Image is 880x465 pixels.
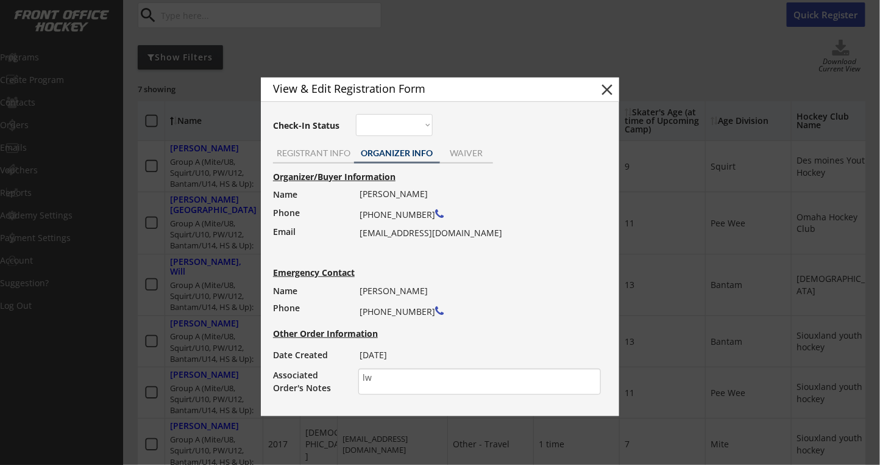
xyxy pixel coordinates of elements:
div: [PERSON_NAME] [PHONE_NUMBER] [360,283,593,322]
div: Check-In Status [273,121,342,130]
div: [DATE] [360,347,593,364]
div: [PERSON_NAME] [PHONE_NUMBER] [EMAIL_ADDRESS][DOMAIN_NAME] [360,186,593,242]
div: Name Phone [273,283,347,317]
div: Name Phone Email [273,186,347,261]
div: View & Edit Registration Form [273,83,577,94]
div: ORGANIZER INFO [354,149,440,157]
button: close [598,81,616,99]
div: Date Created [273,347,347,364]
div: REGISTRANT INFO [273,149,354,157]
div: Emergency Contact [273,269,366,277]
div: Associated Order's Notes [273,369,347,394]
div: Other Order Information [273,330,613,338]
div: Organizer/Buyer Information [273,173,613,181]
div: WAIVER [440,149,493,157]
